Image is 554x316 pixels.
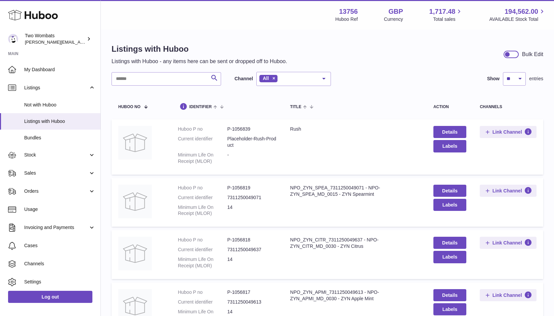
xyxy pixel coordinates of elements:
span: AVAILABLE Stock Total [489,16,546,22]
span: Stock [24,152,88,158]
dt: Huboo P no [178,289,227,296]
div: action [433,105,466,109]
span: My Dashboard [24,66,95,73]
dd: P-1056817 [227,289,277,296]
dd: P-1056819 [227,185,277,191]
dd: P-1056839 [227,126,277,132]
dd: 7311250049613 [227,299,277,305]
span: Total sales [433,16,463,22]
dd: 14 [227,256,277,269]
button: Link Channel [480,289,537,301]
span: Channels [24,261,95,267]
button: Link Channel [480,185,537,197]
dt: Minimum Life On Receipt (MLOR) [178,204,227,217]
span: 194,562.00 [505,7,538,16]
span: [PERSON_NAME][EMAIL_ADDRESS][PERSON_NAME][DOMAIN_NAME] [25,39,171,45]
dd: 7311250049637 [227,246,277,253]
img: NPO_ZYN_SPEA_7311250049071 - NPO-ZYN_SPEA_MD_0015 - ZYN Spearmint [118,185,152,218]
dt: Current identifier [178,194,227,201]
dt: Minimum Life On Receipt (MLOR) [178,256,227,269]
dt: Huboo P no [178,237,227,243]
span: Bundles [24,135,95,141]
span: title [290,105,301,109]
span: Invoicing and Payments [24,224,88,231]
span: Listings [24,85,88,91]
dd: 7311250049071 [227,194,277,201]
dt: Huboo P no [178,126,227,132]
img: adam.randall@twowombats.com [8,34,18,44]
button: Labels [433,303,466,315]
div: Rush [290,126,420,132]
dt: Huboo P no [178,185,227,191]
dt: Current identifier [178,299,227,305]
span: Listings with Huboo [24,118,95,125]
strong: 13756 [339,7,358,16]
dd: P-1056818 [227,237,277,243]
span: Sales [24,170,88,176]
dd: 14 [227,204,277,217]
dd: - [227,152,277,165]
label: Show [487,76,500,82]
img: Rush [118,126,152,160]
span: Link Channel [493,129,522,135]
span: 1,717.48 [429,7,456,16]
div: Bulk Edit [522,51,543,58]
div: NPO_ZYN_CITR_7311250049637 - NPO-ZYN_CITR_MD_0030 - ZYN Citrus [290,237,420,250]
dd: Placeholder-Rush-Product [227,136,277,148]
button: Labels [433,199,466,211]
a: Details [433,237,466,249]
div: NPO_ZYN_APMI_7311250049613 - NPO-ZYN_APMI_MD_0030 - ZYN Apple Mint [290,289,420,302]
span: Link Channel [493,240,522,246]
span: Link Channel [493,292,522,298]
button: Link Channel [480,126,537,138]
span: Not with Huboo [24,102,95,108]
label: Channel [235,76,253,82]
button: Link Channel [480,237,537,249]
span: entries [529,76,543,82]
div: NPO_ZYN_SPEA_7311250049071 - NPO-ZYN_SPEA_MD_0015 - ZYN Spearmint [290,185,420,197]
button: Labels [433,140,466,152]
a: Details [433,185,466,197]
span: Usage [24,206,95,213]
dt: Current identifier [178,246,227,253]
a: Details [433,289,466,301]
a: Details [433,126,466,138]
span: Orders [24,188,88,194]
span: Huboo no [118,105,140,109]
a: 194,562.00 AVAILABLE Stock Total [489,7,546,22]
a: 1,717.48 Total sales [429,7,463,22]
div: Currency [384,16,403,22]
span: All [263,76,269,81]
h1: Listings with Huboo [112,44,287,54]
div: Huboo Ref [335,16,358,22]
button: Labels [433,251,466,263]
span: identifier [189,105,212,109]
div: Two Wombats [25,33,85,45]
span: Link Channel [493,188,522,194]
strong: GBP [388,7,403,16]
img: NPO_ZYN_CITR_7311250049637 - NPO-ZYN_CITR_MD_0030 - ZYN Citrus [118,237,152,270]
dt: Minimum Life On Receipt (MLOR) [178,152,227,165]
span: Cases [24,242,95,249]
p: Listings with Huboo - any items here can be sent or dropped off to Huboo. [112,58,287,65]
dt: Current identifier [178,136,227,148]
div: channels [480,105,537,109]
span: Settings [24,279,95,285]
a: Log out [8,291,92,303]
